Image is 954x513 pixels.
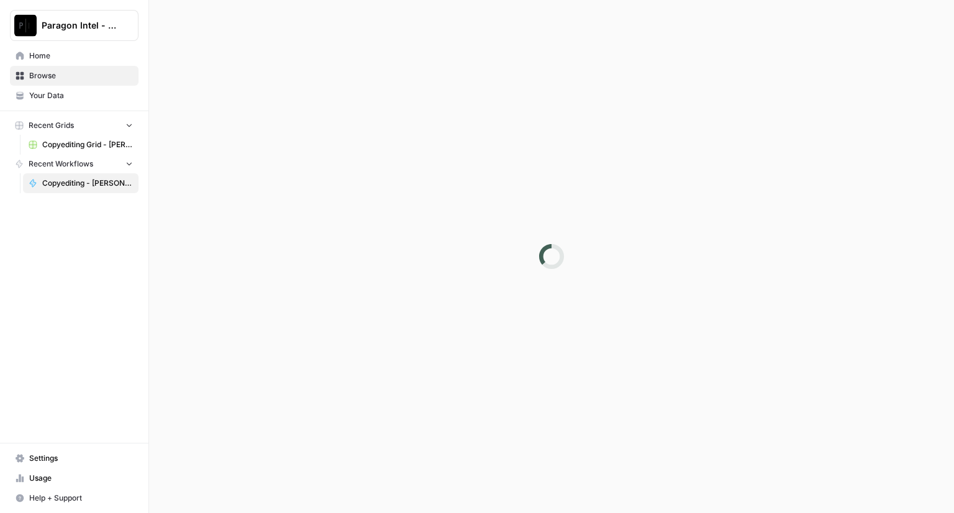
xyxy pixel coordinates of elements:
a: Copyediting - [PERSON_NAME] [23,173,139,193]
span: Paragon Intel - Copyediting [42,19,117,32]
img: Paragon Intel - Copyediting Logo [14,14,37,37]
button: Workspace: Paragon Intel - Copyediting [10,10,139,41]
a: Home [10,46,139,66]
span: Settings [29,453,133,464]
span: Recent Grids [29,120,74,131]
span: Recent Workflows [29,158,93,170]
span: Help + Support [29,493,133,504]
span: Copyediting Grid - [PERSON_NAME] [42,139,133,150]
button: Help + Support [10,488,139,508]
span: Your Data [29,90,133,101]
a: Settings [10,448,139,468]
span: Copyediting - [PERSON_NAME] [42,178,133,189]
a: Browse [10,66,139,86]
a: Your Data [10,86,139,106]
button: Recent Workflows [10,155,139,173]
a: Copyediting Grid - [PERSON_NAME] [23,135,139,155]
button: Recent Grids [10,116,139,135]
a: Usage [10,468,139,488]
span: Usage [29,473,133,484]
span: Browse [29,70,133,81]
span: Home [29,50,133,61]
